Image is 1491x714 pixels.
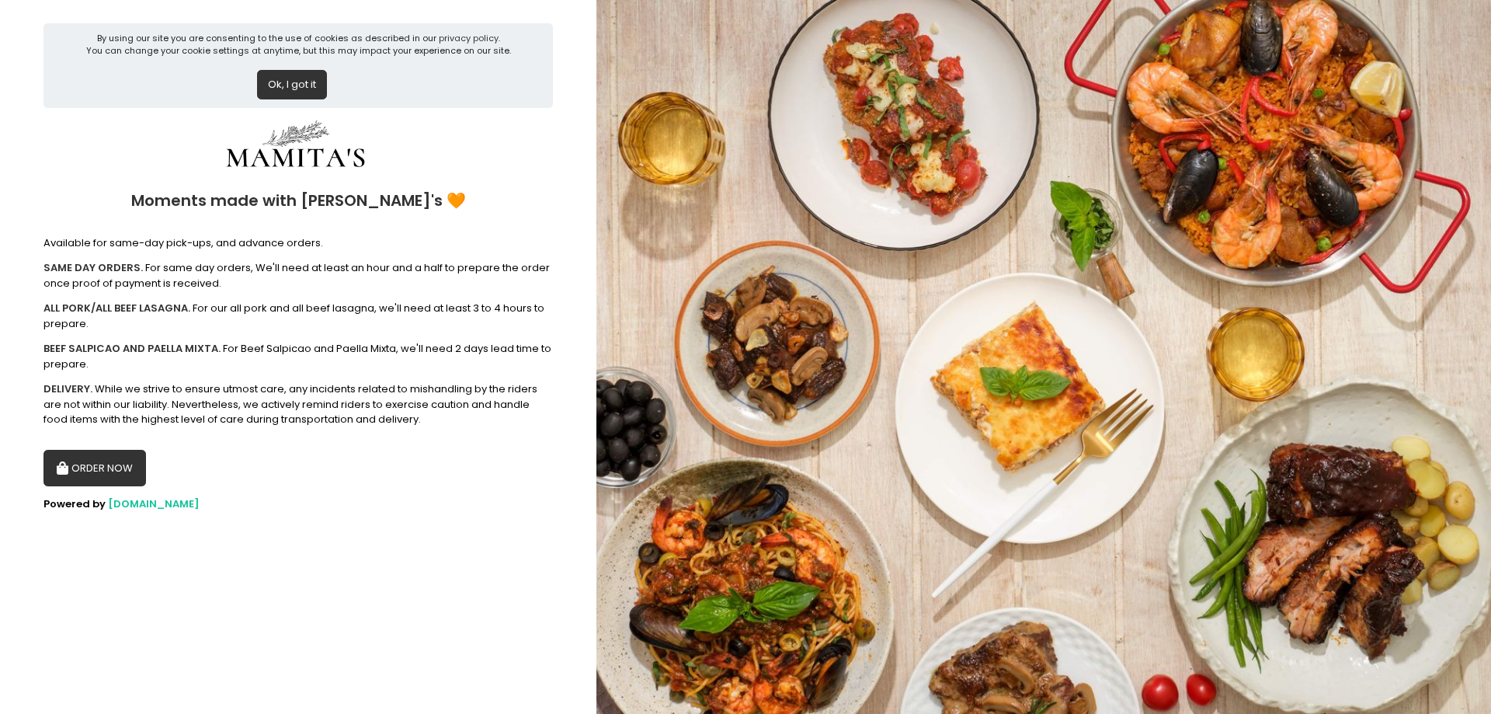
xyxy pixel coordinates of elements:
button: ORDER NOW [43,450,146,487]
div: For same day orders, We'll need at least an hour and a half to prepare the order once proof of pa... [43,260,553,291]
div: By using our site you are consenting to the use of cookies as described in our You can change you... [86,32,511,57]
b: DELIVERY. [43,381,92,396]
div: Available for same-day pick-ups, and advance orders. [43,235,553,251]
b: ALL PORK/ALL BEEF LASAGNA. [43,301,190,315]
a: privacy policy. [439,32,500,44]
b: SAME DAY ORDERS. [43,260,143,275]
a: [DOMAIN_NAME] [108,496,200,511]
div: For Beef Salpicao and Paella Mixta, we'll need 2 days lead time to prepare. [43,341,553,371]
div: While we strive to ensure utmost care, any incidents related to mishandling by the riders are not... [43,381,553,427]
b: BEEF SALPICAO AND PAELLA MIXTA. [43,341,221,356]
div: Powered by [43,496,553,512]
div: For our all pork and all beef lasagna, we'll need at least 3 to 4 hours to prepare. [43,301,553,331]
button: Ok, I got it [257,70,327,99]
div: Moments made with [PERSON_NAME]'s 🧡 [43,176,553,225]
img: Mamitas PH [179,118,412,176]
